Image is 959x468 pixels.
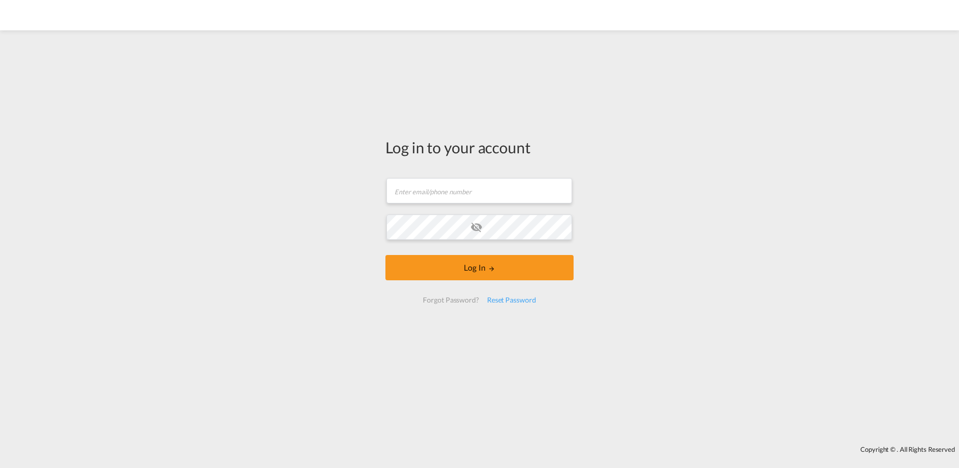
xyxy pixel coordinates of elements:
input: Enter email/phone number [386,178,572,203]
div: Log in to your account [385,137,574,158]
div: Forgot Password? [419,291,483,309]
button: LOGIN [385,255,574,280]
md-icon: icon-eye-off [470,221,483,233]
div: Reset Password [483,291,540,309]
